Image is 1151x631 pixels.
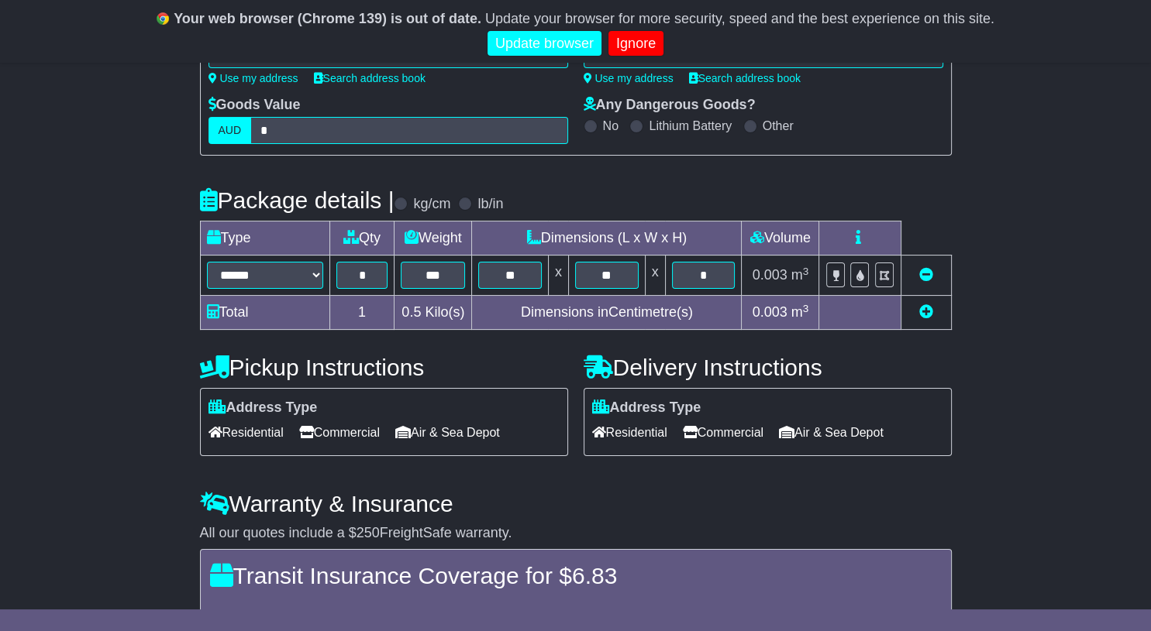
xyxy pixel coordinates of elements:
span: Residential [592,420,667,444]
td: Volume [742,221,819,255]
h4: Transit Insurance Coverage for $ [210,563,942,588]
span: Update your browser for more security, speed and the best experience on this site. [485,11,994,26]
span: 0.003 [753,304,787,320]
label: Goods Value [208,97,301,114]
td: Dimensions in Centimetre(s) [472,296,742,330]
td: Type [200,221,329,255]
a: Use my address [584,72,674,84]
span: m [791,304,809,320]
span: Residential [208,420,284,444]
label: No [603,118,619,133]
td: Weight [395,221,472,255]
label: kg/cm [413,196,450,213]
span: Commercial [299,420,380,444]
td: Qty [329,221,395,255]
label: Address Type [592,400,701,417]
sup: 3 [803,303,809,314]
h4: Pickup Instructions [200,355,568,380]
td: 1 [329,296,395,330]
a: Update browser [488,31,601,57]
td: Kilo(s) [395,296,472,330]
span: 0.003 [753,267,787,283]
sup: 3 [803,266,809,277]
td: x [548,255,568,296]
a: Remove this item [919,267,933,283]
span: Air & Sea Depot [395,420,500,444]
span: Air & Sea Depot [779,420,884,444]
h4: Package details | [200,187,395,213]
a: Search address book [689,72,801,84]
span: 0.5 [401,304,421,320]
div: All our quotes include a $ FreightSafe warranty. [200,525,952,542]
span: m [791,267,809,283]
label: Address Type [208,400,318,417]
b: Your web browser (Chrome 139) is out of date. [174,11,481,26]
h4: Warranty & Insurance [200,491,952,516]
label: Lithium Battery [649,118,732,133]
a: Use my address [208,72,298,84]
a: Add new item [919,304,933,320]
label: lb/in [477,196,503,213]
label: AUD [208,117,252,144]
td: x [645,255,665,296]
span: Commercial [683,420,763,444]
h4: Delivery Instructions [584,355,952,380]
td: Dimensions (L x W x H) [472,221,742,255]
span: 6.83 [572,563,617,588]
a: Ignore [608,31,663,57]
label: Any Dangerous Goods? [584,97,756,114]
td: Total [200,296,329,330]
span: 250 [357,525,380,540]
a: Search address book [314,72,426,84]
label: Other [763,118,794,133]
